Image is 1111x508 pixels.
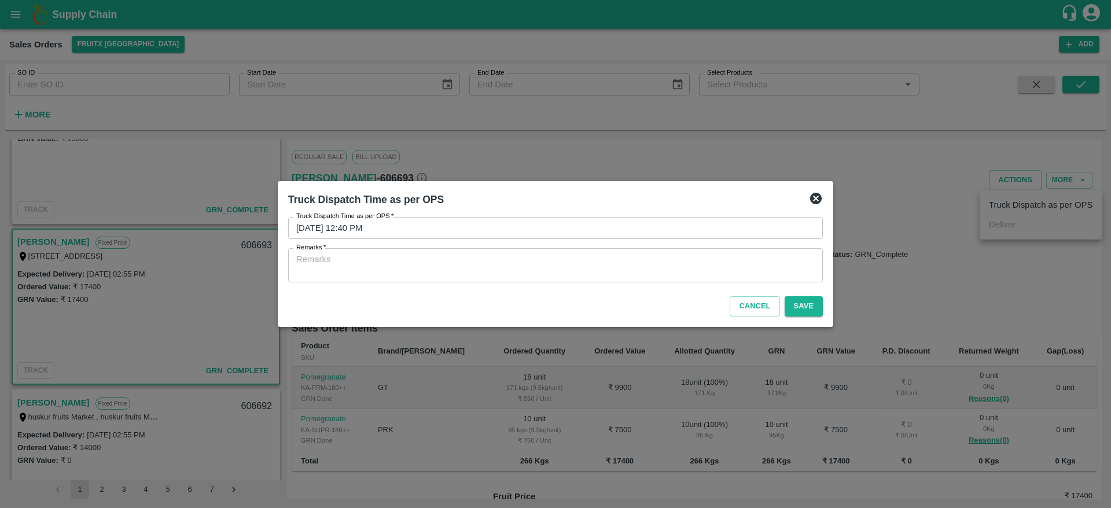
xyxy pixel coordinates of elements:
button: Cancel [730,296,779,316]
button: Save [785,296,823,316]
label: Truck Dispatch Time as per OPS [296,212,393,221]
label: Remarks [296,243,326,252]
b: Truck Dispatch Time as per OPS [288,194,444,205]
input: Choose date, selected date is Oct 7, 2025 [288,217,815,239]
